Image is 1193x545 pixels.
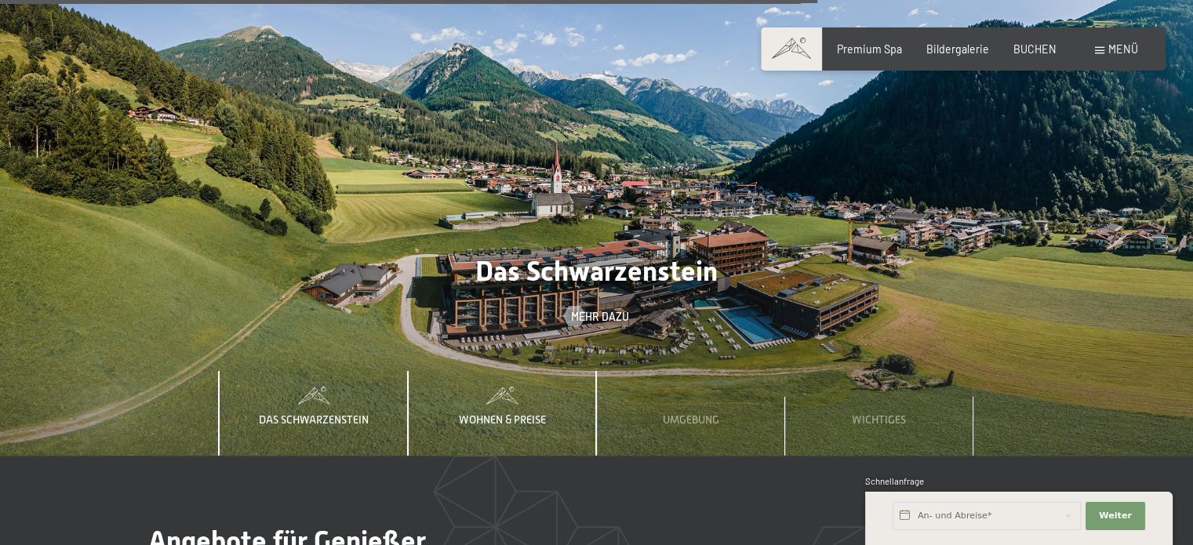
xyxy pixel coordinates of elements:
a: Bildergalerie [926,42,989,56]
span: Umgebung [663,413,719,426]
span: Weiter [1099,510,1132,522]
span: Wohnen & Preise [459,413,546,426]
span: Schnellanfrage [865,476,924,486]
span: Wichtiges [852,413,906,426]
span: Das Schwarzenstein [259,413,369,426]
a: Mehr dazu [564,309,629,325]
span: Mehr dazu [571,309,629,325]
span: Das Schwarzenstein [475,255,718,287]
span: Menü [1108,42,1138,56]
a: BUCHEN [1013,42,1057,56]
a: Premium Spa [837,42,902,56]
button: Weiter [1086,502,1145,530]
